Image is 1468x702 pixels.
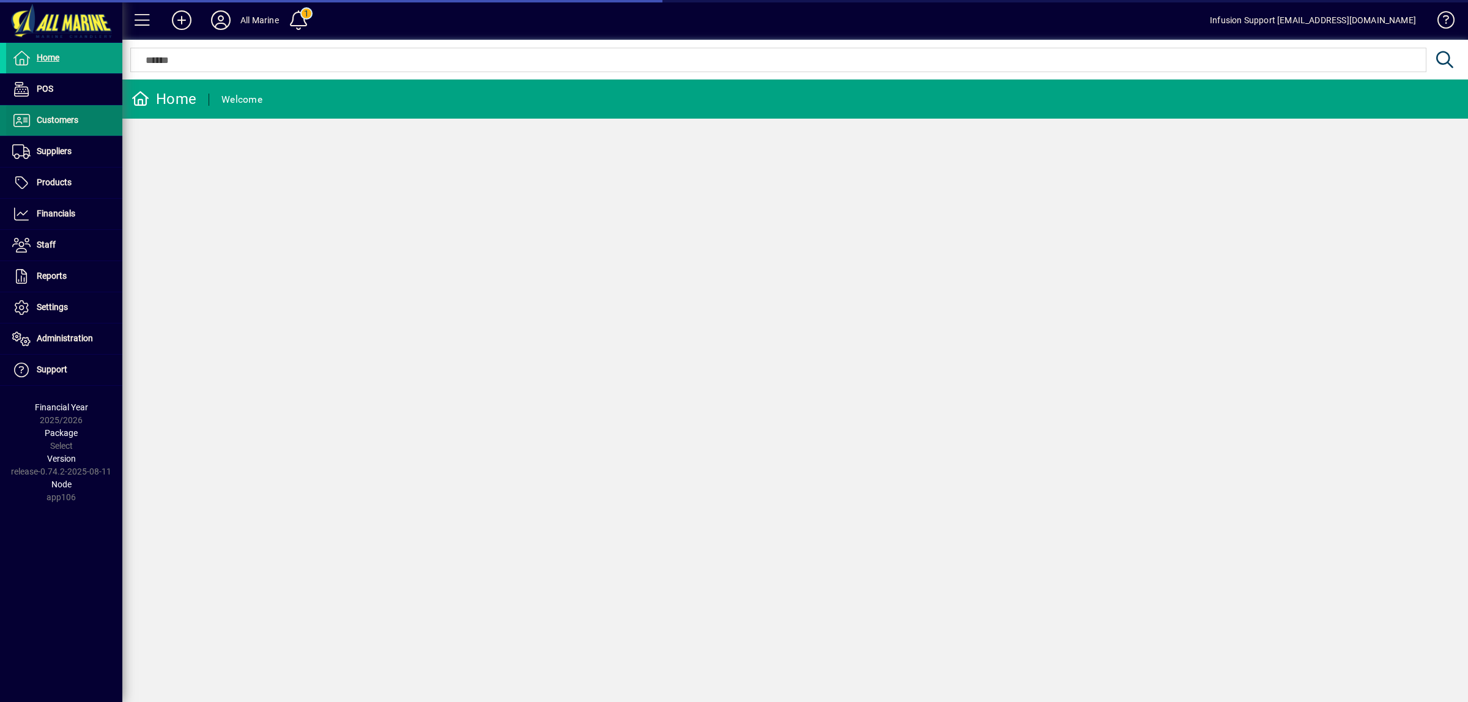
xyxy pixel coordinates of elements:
span: Administration [37,333,93,343]
span: Products [37,177,72,187]
span: Staff [37,240,56,249]
div: Welcome [221,90,262,109]
a: Products [6,168,122,198]
div: Home [132,89,196,109]
a: Administration [6,323,122,354]
span: Node [51,479,72,489]
a: Reports [6,261,122,292]
a: Staff [6,230,122,260]
a: Financials [6,199,122,229]
span: Settings [37,302,68,312]
a: Suppliers [6,136,122,167]
span: Package [45,428,78,438]
a: Settings [6,292,122,323]
span: POS [37,84,53,94]
span: Financial Year [35,402,88,412]
a: POS [6,74,122,105]
div: All Marine [240,10,279,30]
div: Infusion Support [EMAIL_ADDRESS][DOMAIN_NAME] [1210,10,1416,30]
a: Support [6,355,122,385]
span: Customers [37,115,78,125]
span: Financials [37,209,75,218]
span: Reports [37,271,67,281]
a: Customers [6,105,122,136]
button: Profile [201,9,240,31]
button: Add [162,9,201,31]
span: Suppliers [37,146,72,156]
a: Knowledge Base [1428,2,1453,42]
span: Support [37,364,67,374]
span: Home [37,53,59,62]
span: Version [47,454,76,464]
